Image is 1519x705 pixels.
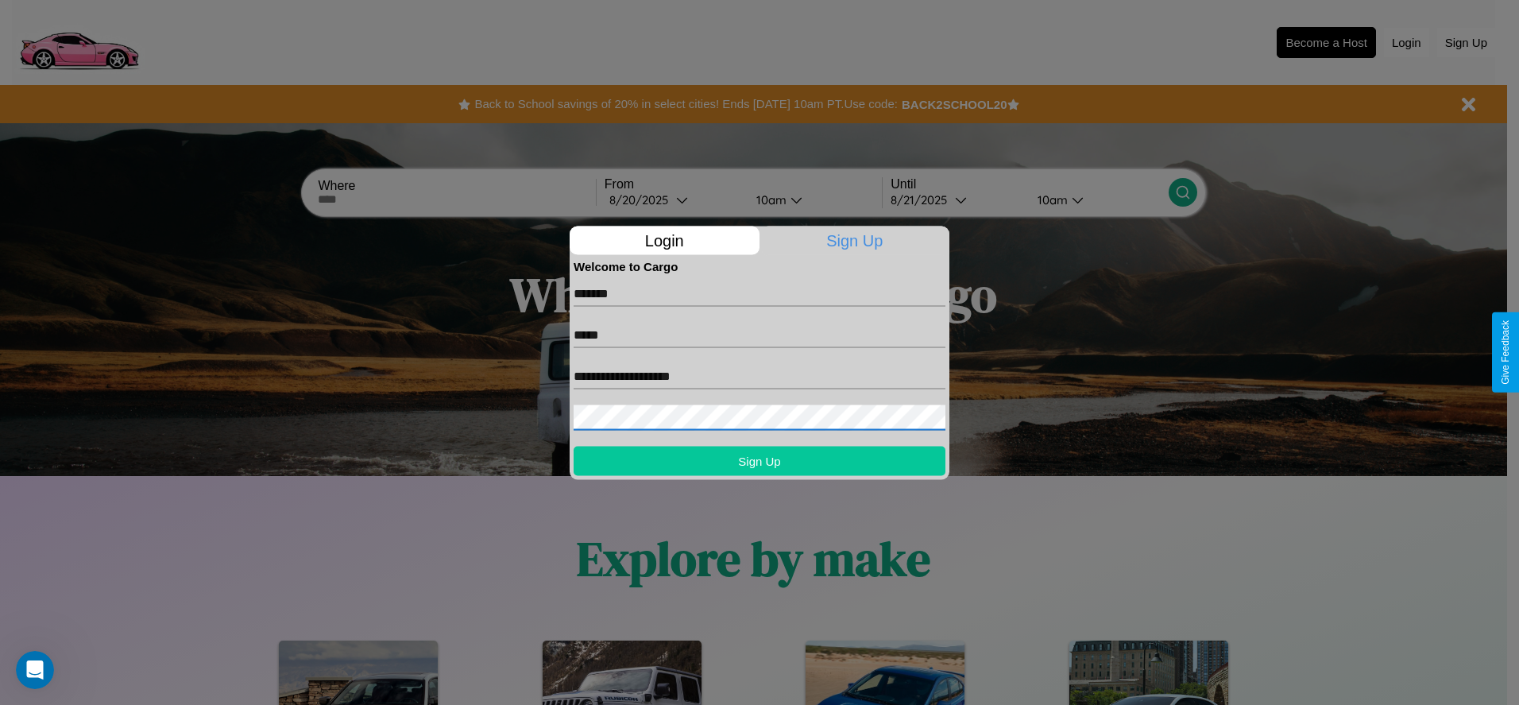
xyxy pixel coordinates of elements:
[574,446,945,475] button: Sign Up
[574,259,945,273] h4: Welcome to Cargo
[760,226,950,254] p: Sign Up
[570,226,759,254] p: Login
[16,651,54,689] iframe: Intercom live chat
[1500,320,1511,385] div: Give Feedback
